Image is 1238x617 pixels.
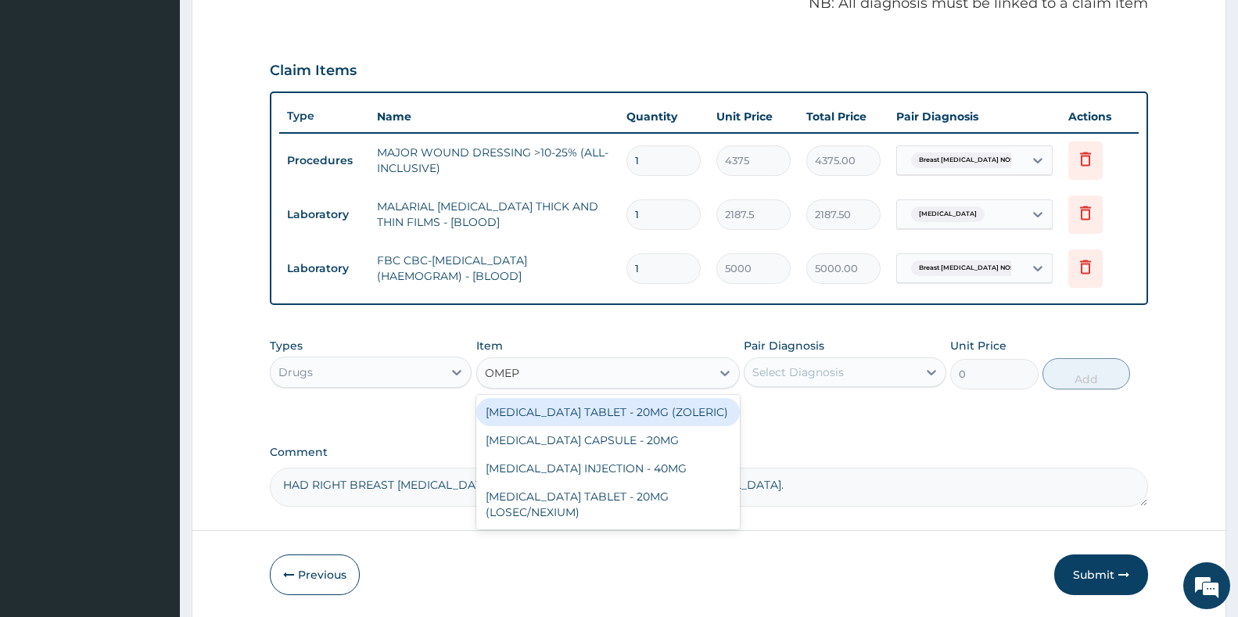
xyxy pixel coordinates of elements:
div: [MEDICAL_DATA] CAPSULE - 20MG [476,426,740,454]
td: FBC CBC-[MEDICAL_DATA] (HAEMOGRAM) - [BLOOD] [369,245,619,292]
th: Quantity [619,101,709,132]
th: Name [369,101,619,132]
button: Submit [1054,554,1148,595]
h3: Claim Items [270,63,357,80]
span: Breast [MEDICAL_DATA] NOS [911,260,1022,276]
th: Total Price [798,101,888,132]
td: Laboratory [279,254,369,283]
img: d_794563401_company_1708531726252_794563401 [29,78,63,117]
div: [MEDICAL_DATA] INJECTION - 40MG [476,454,740,482]
textarea: Type your message and hit 'Enter' [8,427,298,482]
th: Type [279,102,369,131]
label: Types [270,339,303,353]
div: Select Diagnosis [752,364,844,380]
th: Actions [1060,101,1139,132]
td: MALARIAL [MEDICAL_DATA] THICK AND THIN FILMS - [BLOOD] [369,191,619,238]
td: Procedures [279,146,369,175]
label: Item [476,338,503,353]
button: Add [1042,358,1130,389]
div: [MEDICAL_DATA] TABLET - 20MG (ZOLERIC) [476,398,740,426]
th: Pair Diagnosis [888,101,1060,132]
div: Minimize live chat window [257,8,294,45]
td: MAJOR WOUND DRESSING >10-25% (ALL-INCLUSIVE) [369,137,619,184]
label: Unit Price [950,338,1007,353]
span: We're online! [91,197,216,355]
td: Laboratory [279,200,369,229]
div: Chat with us now [81,88,263,108]
th: Unit Price [709,101,798,132]
label: Pair Diagnosis [744,338,824,353]
button: Previous [270,554,360,595]
div: [MEDICAL_DATA] TABLET - 20MG (LOSEC/NEXIUM) [476,482,740,526]
span: Breast [MEDICAL_DATA] NOS [911,152,1022,168]
label: Comment [270,446,1148,459]
span: [MEDICAL_DATA] [911,206,985,222]
div: Drugs [278,364,313,380]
